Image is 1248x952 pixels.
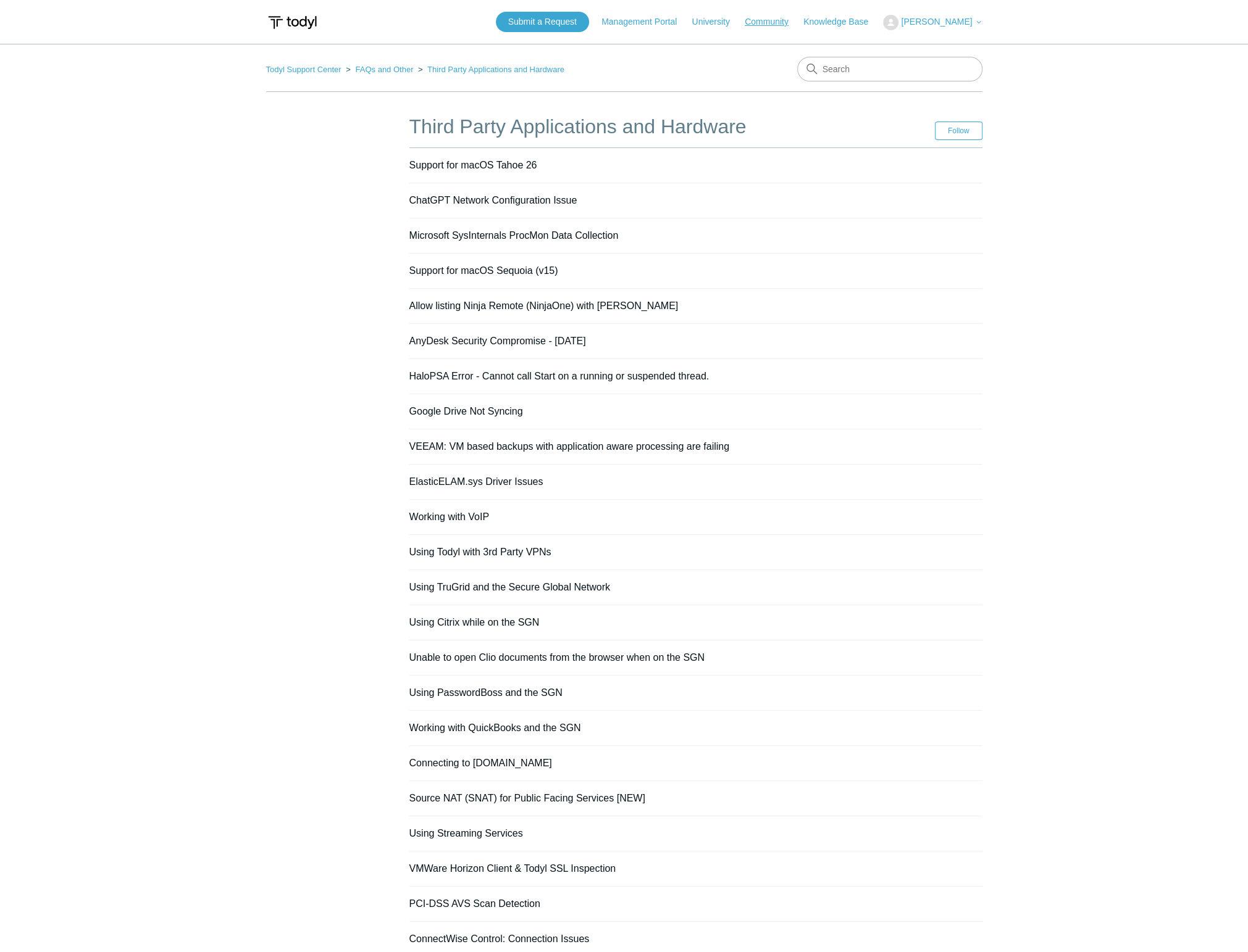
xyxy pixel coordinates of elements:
a: Microsoft SysInternals ProcMon Data Collection [409,230,619,241]
a: Management Portal [601,15,689,28]
a: Using Citrix while on the SGN [409,617,540,627]
button: Follow Section [935,122,982,140]
input: Search [797,57,982,81]
a: ChatGPT Network Configuration Issue [409,195,577,205]
a: Submit a Request [496,12,589,32]
a: Knowledge Base [803,15,881,28]
a: Working with QuickBooks and the SGN [409,722,581,733]
a: Source NAT (SNAT) for Public Facing Services [NEW] [409,793,645,803]
li: Third Party Applications and Hardware [416,65,564,74]
a: Unable to open Clio documents from the browser when on the SGN [409,652,705,663]
a: Google Drive Not Syncing [409,406,523,416]
a: Using Streaming Services [409,828,523,838]
img: Todyl Support Center Help Center home page [266,11,319,34]
a: ElasticELAM.sys Driver Issues [409,476,543,487]
a: Todyl Support Center [266,65,341,74]
a: Support for macOS Sequoia (v15) [409,265,558,276]
a: Working with VoIP [409,511,490,522]
a: ConnectWise Control: Connection Issues [409,933,590,944]
a: Community [745,15,801,28]
a: Using TruGrid and the Secure Global Network [409,582,610,592]
a: Using PasswordBoss and the SGN [409,687,563,698]
a: PCI-DSS AVS Scan Detection [409,898,540,909]
h1: Third Party Applications and Hardware [409,112,935,141]
span: [PERSON_NAME] [901,17,972,27]
a: HaloPSA Error - Cannot call Start on a running or suspended thread. [409,371,710,381]
a: University [692,15,742,28]
a: VMWare Horizon Client & Todyl SSL Inspection [409,863,616,874]
a: VEEAM: VM based backups with application aware processing are failing [409,441,730,452]
a: Support for macOS Tahoe 26 [409,160,537,170]
a: AnyDesk Security Compromise - [DATE] [409,336,586,346]
li: Todyl Support Center [266,65,344,74]
a: Allow listing Ninja Remote (NinjaOne) with [PERSON_NAME] [409,300,679,311]
a: FAQs and Other [355,65,413,74]
a: Using Todyl with 3rd Party VPNs [409,547,551,557]
button: [PERSON_NAME] [883,15,982,30]
a: Connecting to [DOMAIN_NAME] [409,758,552,768]
a: Third Party Applications and Hardware [427,65,564,74]
li: FAQs and Other [343,65,416,74]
